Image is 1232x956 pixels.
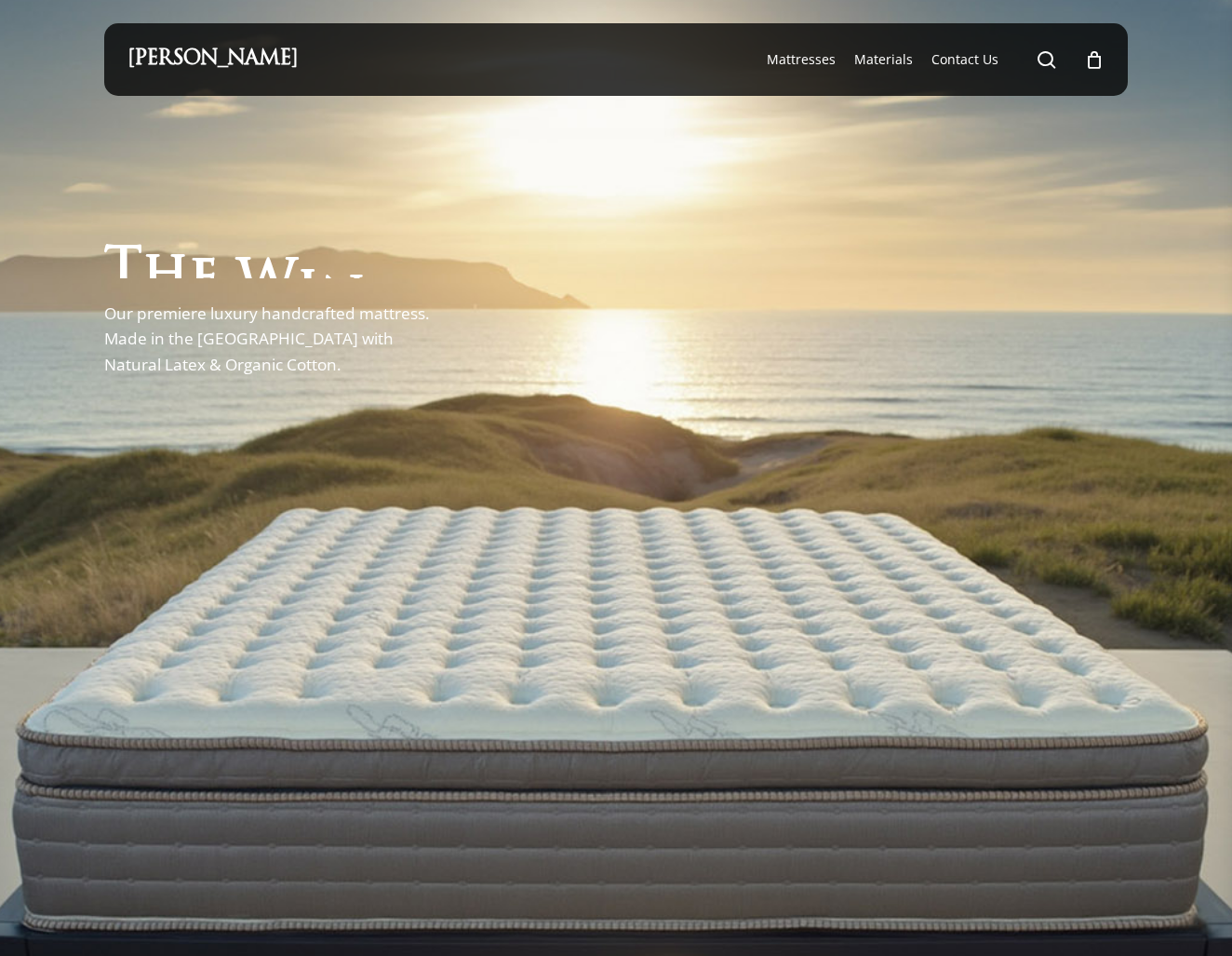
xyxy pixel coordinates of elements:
span: W [236,260,297,316]
span: d [366,277,410,333]
span: T [104,247,142,303]
span: Materials [854,50,913,68]
nav: Main Menu [757,23,1105,96]
span: e [189,255,219,311]
a: [PERSON_NAME] [127,49,298,70]
a: Materials [854,50,913,69]
span: h [142,250,189,306]
span: i [297,265,319,321]
span: Mattresses [767,50,836,68]
span: n [319,271,366,327]
a: Mattresses [767,50,836,69]
span: Contact Us [931,50,998,68]
p: Our premiere luxury handcrafted mattress. Made in the [GEOGRAPHIC_DATA] with Natural Latex & Orga... [104,301,453,378]
h1: The Windsor [104,222,519,278]
a: Contact Us [931,50,998,69]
